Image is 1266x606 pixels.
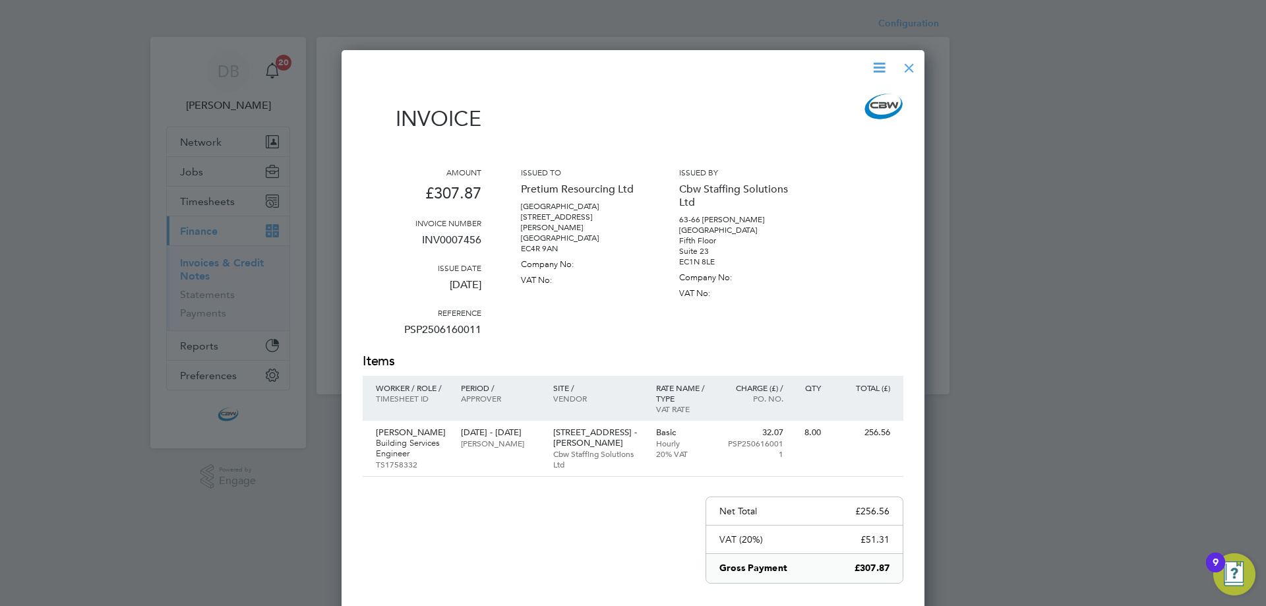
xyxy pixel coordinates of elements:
[679,177,798,214] p: Cbw Staffing Solutions Ltd
[521,167,640,177] h3: Issued to
[553,382,643,393] p: Site /
[363,177,481,218] p: £307.87
[376,438,448,459] p: Building Services Engineer
[521,201,640,212] p: [GEOGRAPHIC_DATA]
[719,562,787,575] p: Gross Payment
[376,393,448,404] p: Timesheet ID
[679,167,798,177] h3: Issued by
[363,106,481,131] h1: Invoice
[726,382,783,393] p: Charge (£) /
[726,438,783,459] p: PSP2506160011
[834,427,890,438] p: 256.56
[553,393,643,404] p: Vendor
[1213,553,1255,595] button: Open Resource Center, 9 new notifications
[363,262,481,273] h3: Issue date
[521,254,640,270] p: Company No:
[797,382,821,393] p: QTY
[656,404,713,414] p: VAT rate
[553,448,643,470] p: Cbw Staffing Solutions Ltd
[656,427,713,438] p: Basic
[864,86,903,126] img: cbwstaffingsolutions-logo-remittance.png
[679,267,798,283] p: Company No:
[461,427,539,438] p: [DATE] - [DATE]
[656,448,713,459] p: 20% VAT
[679,246,798,257] p: Suite 23
[376,382,448,393] p: Worker / Role /
[679,235,798,246] p: Fifth Floor
[1213,562,1219,580] div: 9
[679,283,798,299] p: VAT No:
[834,382,890,393] p: Total (£)
[553,427,643,448] p: [STREET_ADDRESS] - [PERSON_NAME]
[376,459,448,470] p: TS1758332
[461,438,539,448] p: [PERSON_NAME]
[461,393,539,404] p: Approver
[521,270,640,286] p: VAT No:
[521,177,640,201] p: Pretium Resourcing Ltd
[363,318,481,352] p: PSP2506160011
[656,382,713,404] p: Rate name / type
[679,214,798,235] p: 63-66 [PERSON_NAME][GEOGRAPHIC_DATA]
[521,243,640,254] p: EC4R 9AN
[521,233,640,243] p: [GEOGRAPHIC_DATA]
[363,352,903,371] h2: Items
[363,273,481,307] p: [DATE]
[679,257,798,267] p: EC1N 8LE
[726,427,783,438] p: 32.07
[719,505,757,517] p: Net Total
[363,218,481,228] h3: Invoice number
[726,393,783,404] p: Po. No.
[855,505,889,517] p: £256.56
[719,533,763,545] p: VAT (20%)
[521,212,640,233] p: [STREET_ADDRESS][PERSON_NAME]
[376,427,448,438] p: [PERSON_NAME]
[461,382,539,393] p: Period /
[363,167,481,177] h3: Amount
[656,438,713,448] p: Hourly
[855,562,889,575] p: £307.87
[363,228,481,262] p: INV0007456
[860,533,889,545] p: £51.31
[363,307,481,318] h3: Reference
[797,427,821,438] p: 8.00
